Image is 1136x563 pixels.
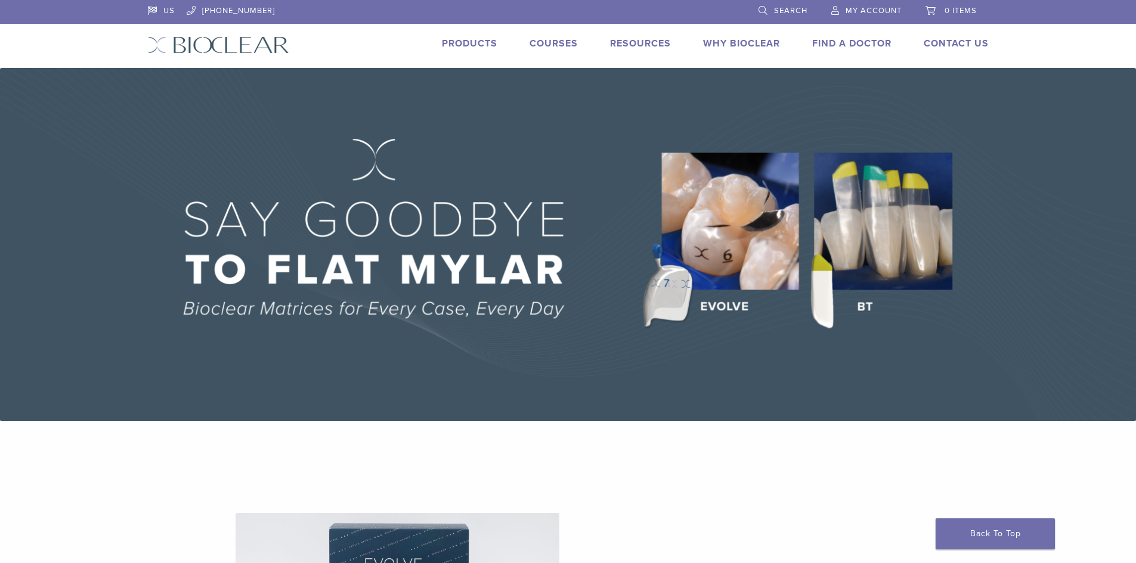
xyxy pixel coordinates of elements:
[924,38,989,49] a: Contact Us
[610,38,671,49] a: Resources
[774,6,807,15] span: Search
[945,6,977,15] span: 0 items
[703,38,780,49] a: Why Bioclear
[812,38,892,49] a: Find A Doctor
[846,6,902,15] span: My Account
[148,36,289,54] img: Bioclear
[530,38,578,49] a: Courses
[936,518,1055,549] a: Back To Top
[442,38,497,49] a: Products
